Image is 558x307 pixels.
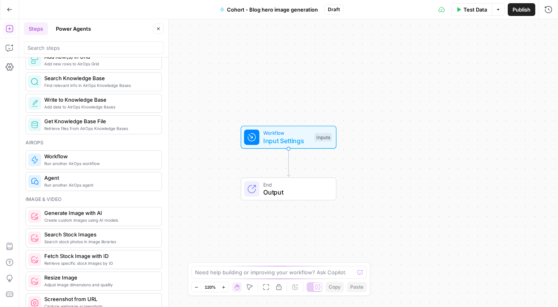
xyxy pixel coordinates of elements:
span: Run another AirOps agent [44,182,155,188]
button: Cohort - Blog hero image generation [215,3,323,16]
span: Adjust image dimensions and quality [44,281,155,288]
span: Generate Image with AI [44,209,155,217]
button: Steps [24,22,48,35]
span: Get Knowledge Base File [44,117,155,125]
div: WorkflowInput SettingsInputs [215,126,363,149]
button: Power Agents [51,22,96,35]
span: Cohort - Blog hero image generation [227,6,318,14]
span: Test Data [463,6,487,14]
span: Retrieve files from AirOps Knowledge Bases [44,125,155,132]
div: EndOutput [215,177,363,201]
button: Copy [325,282,344,292]
span: Write to Knowledge Base [44,96,155,104]
span: Search Stock Images [44,230,155,238]
span: Draft [328,6,340,13]
span: Search Knowledge Base [44,74,155,82]
button: Publish [508,3,535,16]
div: Airops [26,139,162,146]
button: Paste [347,282,367,292]
span: Fetch Stock Image with ID [44,252,155,260]
span: Create custom images using AI models [44,217,155,223]
span: End [263,181,328,188]
span: Output [263,187,328,197]
span: Publish [513,6,530,14]
span: Copy [329,283,341,291]
input: Search steps [28,44,160,52]
span: Agent [44,174,155,182]
span: Find relevant info in AirOps Knowledge Bases [44,82,155,89]
span: Screenshot from URL [44,295,155,303]
span: Add data to AirOps Knowledge Bases [44,104,155,110]
span: Workflow [263,129,311,137]
span: Paste [350,283,363,291]
div: Inputs [314,133,332,142]
span: Retrieve specific stock images by ID [44,260,155,266]
span: 120% [205,284,216,290]
button: Test Data [451,3,492,16]
span: Input Settings [263,136,311,146]
span: Search stock photos in image libraries [44,238,155,245]
div: Image & video [26,196,162,203]
g: Edge from start to end [287,149,290,177]
span: Workflow [44,152,155,160]
span: Resize Image [44,274,155,281]
span: Run another AirOps workflow [44,160,155,167]
span: Add new rows to AirOps Grid [44,61,155,67]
